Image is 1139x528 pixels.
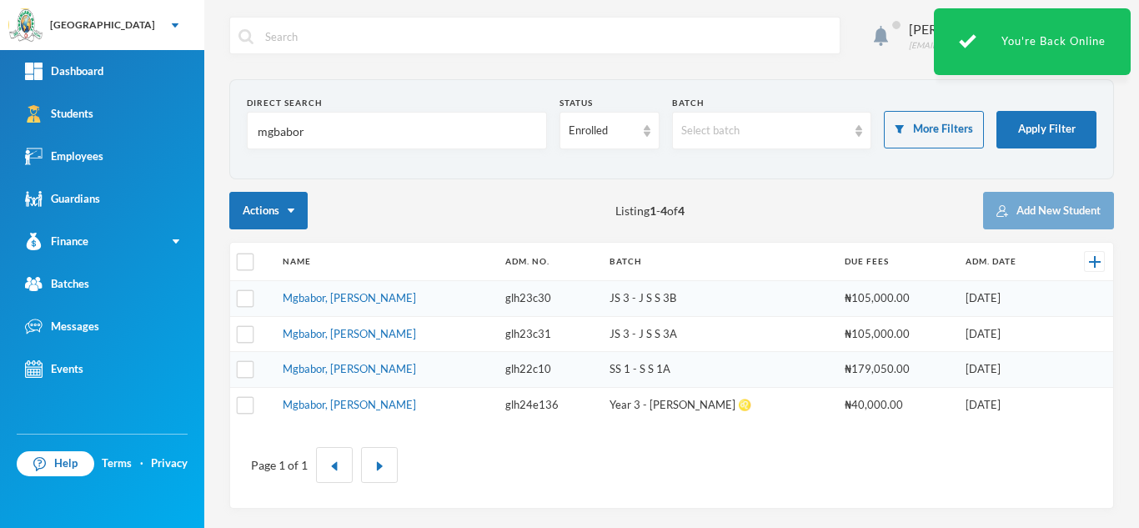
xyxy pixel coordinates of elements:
[151,455,188,472] a: Privacy
[957,352,1057,388] td: [DATE]
[884,111,984,148] button: More Filters
[25,318,99,335] div: Messages
[601,316,836,352] td: JS 3 - J S S 3A
[672,97,872,109] div: Batch
[836,281,957,317] td: ₦105,000.00
[263,18,831,55] input: Search
[229,192,308,229] button: Actions
[247,97,547,109] div: Direct Search
[25,63,103,80] div: Dashboard
[497,387,601,422] td: glh24e136
[497,352,601,388] td: glh22c10
[497,281,601,317] td: glh23c30
[650,204,656,218] b: 1
[601,243,836,281] th: Batch
[140,455,143,472] div: ·
[25,105,93,123] div: Students
[1089,256,1101,268] img: +
[836,387,957,422] td: ₦40,000.00
[601,387,836,422] td: Year 3 - [PERSON_NAME] ♌️
[25,360,83,378] div: Events
[17,451,94,476] a: Help
[102,455,132,472] a: Terms
[957,281,1057,317] td: [DATE]
[283,291,416,304] a: Mgbabor, [PERSON_NAME]
[836,243,957,281] th: Due Fees
[909,39,1049,52] div: [EMAIL_ADDRESS][DOMAIN_NAME]
[251,456,308,474] div: Page 1 of 1
[957,243,1057,281] th: Adm. Date
[569,123,635,139] div: Enrolled
[983,192,1114,229] button: Add New Student
[25,190,100,208] div: Guardians
[256,113,538,150] input: Name, Admin No, Phone number, Email Address
[497,316,601,352] td: glh23c31
[601,352,836,388] td: SS 1 - S S 1A
[996,111,1096,148] button: Apply Filter
[283,362,416,375] a: Mgbabor, [PERSON_NAME]
[559,97,660,109] div: Status
[934,8,1131,75] div: You're Back Online
[957,316,1057,352] td: [DATE]
[9,9,43,43] img: logo
[497,243,601,281] th: Adm. No.
[836,352,957,388] td: ₦179,050.00
[25,233,88,250] div: Finance
[836,316,957,352] td: ₦105,000.00
[957,387,1057,422] td: [DATE]
[25,148,103,165] div: Employees
[274,243,497,281] th: Name
[25,275,89,293] div: Batches
[283,398,416,411] a: Mgbabor, [PERSON_NAME]
[615,202,685,219] span: Listing - of
[283,327,416,340] a: Mgbabor, [PERSON_NAME]
[238,29,253,44] img: search
[660,204,667,218] b: 4
[50,18,155,33] div: [GEOGRAPHIC_DATA]
[601,281,836,317] td: JS 3 - J S S 3B
[681,123,848,139] div: Select batch
[678,204,685,218] b: 4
